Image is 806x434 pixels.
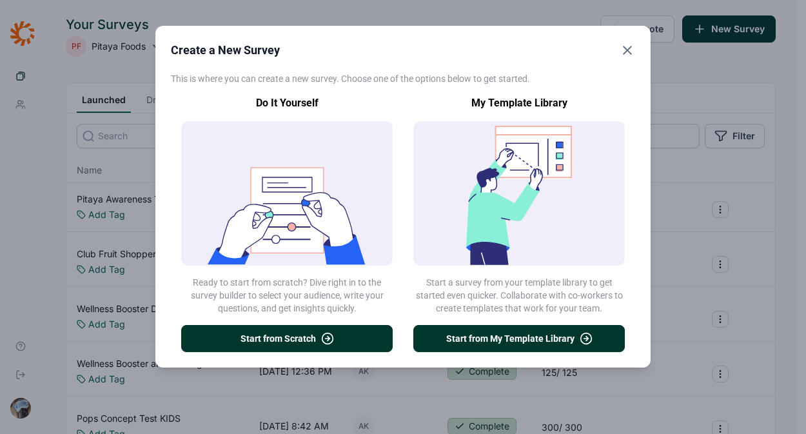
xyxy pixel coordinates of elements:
button: Close [620,41,635,59]
h1: My Template Library [471,95,567,111]
p: Start a survey from your template library to get started even quicker. Collaborate with co-worker... [413,276,625,315]
button: Start from My Template Library [413,325,625,352]
p: This is where you can create a new survey. Choose one of the options below to get started. [171,72,635,85]
button: Start from Scratch [181,325,393,352]
h2: Create a New Survey [171,41,280,59]
h1: Do It Yourself [256,95,319,111]
p: Ready to start from scratch? Dive right in to the survey builder to select your audience, write y... [181,276,393,315]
